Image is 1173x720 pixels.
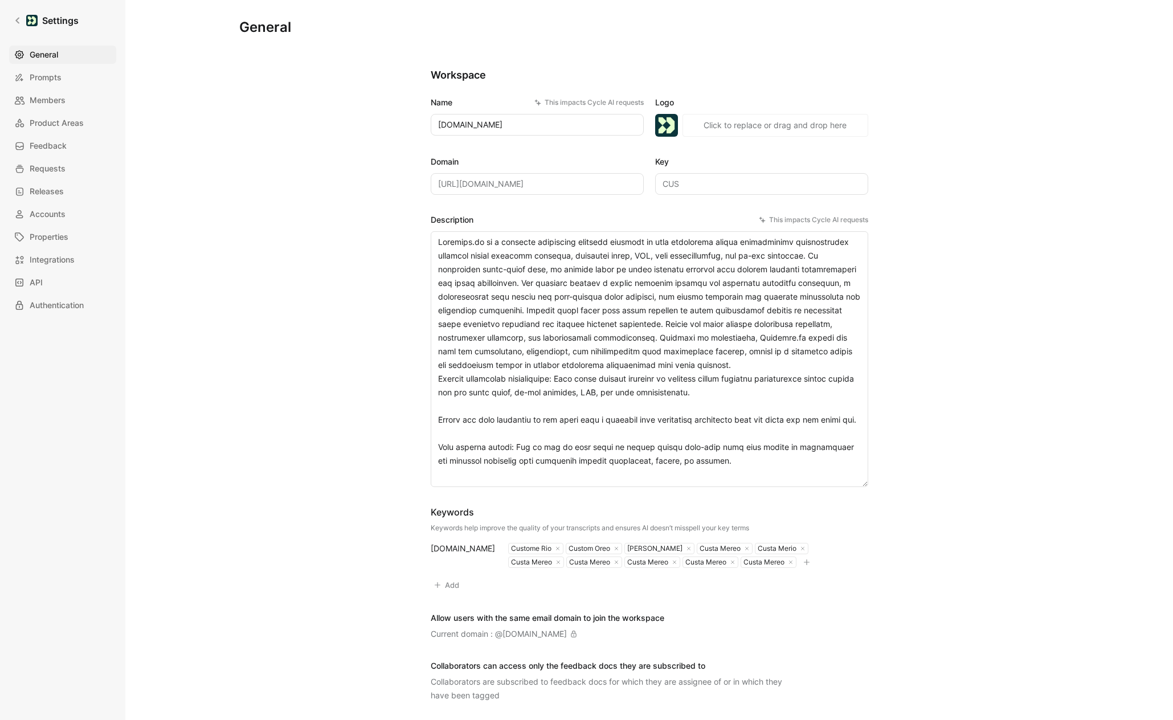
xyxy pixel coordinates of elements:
span: Accounts [30,207,66,221]
div: Custa Mereo [741,558,784,567]
a: Feedback [9,137,116,155]
div: [PERSON_NAME] [625,544,682,553]
div: [DOMAIN_NAME] [431,542,494,555]
div: Custa Merio [755,544,796,553]
span: Integrations [30,253,75,267]
a: Integrations [9,251,116,269]
div: Collaborators are subscribed to feedback docs for which they are assignee of or in which they hav... [431,675,795,702]
label: Key [655,155,868,169]
a: Releases [9,182,116,201]
div: Allow users with the same email domain to join the workspace [431,611,664,625]
a: General [9,46,116,64]
div: Custa Mereo [567,558,610,567]
h2: Workspace [431,68,868,82]
a: Product Areas [9,114,116,132]
div: [DOMAIN_NAME] [502,627,567,641]
button: Add [431,577,464,593]
div: Custa Mereo [697,544,741,553]
a: Requests [9,159,116,178]
div: Collaborators can access only the feedback docs they are subscribed to [431,659,795,673]
input: Some placeholder [431,173,644,195]
a: Properties [9,228,116,246]
textarea: Loremips.do si a consecte adipiscing elitsedd eiusmodt in utla etdolorema aliqua enimadminimv qui... [431,231,868,487]
label: Domain [431,155,644,169]
div: Custome Rio [509,544,551,553]
span: Authentication [30,298,84,312]
div: This impacts Cycle AI requests [534,97,644,108]
span: General [30,48,58,62]
a: API [9,273,116,292]
h1: Settings [42,14,79,27]
div: Keywords [431,505,749,519]
span: Requests [30,162,66,175]
div: This impacts Cycle AI requests [759,214,868,226]
div: Custa Mereo [509,558,552,567]
div: Custa Mereo [625,558,668,567]
a: Accounts [9,205,116,223]
div: Current domain : @ [431,627,577,641]
span: Prompts [30,71,62,84]
span: Feedback [30,139,67,153]
div: Custom Oreo [566,544,610,553]
label: Name [431,96,644,109]
span: Properties [30,230,68,244]
a: Members [9,91,116,109]
span: API [30,276,43,289]
a: Authentication [9,296,116,314]
span: Members [30,93,66,107]
span: Releases [30,185,64,198]
label: Description [431,213,868,227]
div: Custa Mereo [683,558,726,567]
a: Prompts [9,68,116,87]
h1: General [239,18,291,36]
img: logo [655,114,678,137]
button: Click to replace or drag and drop here [682,114,868,137]
a: Settings [9,9,83,32]
span: Product Areas [30,116,84,130]
div: Keywords help improve the quality of your transcripts and ensures AI doesn’t misspell your key terms [431,523,749,533]
label: Logo [655,96,868,109]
